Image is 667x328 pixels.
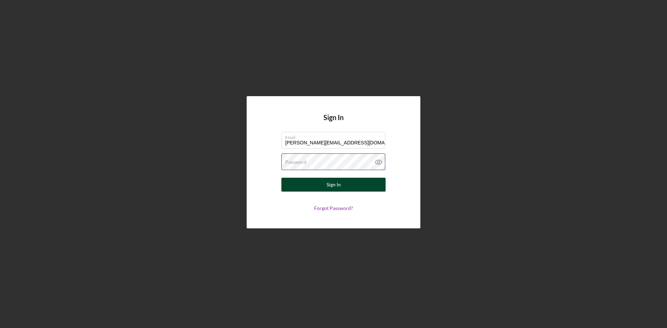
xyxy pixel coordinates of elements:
h4: Sign In [323,113,344,132]
label: Email [285,132,385,140]
label: Password [285,159,306,165]
div: Sign In [327,178,341,192]
a: Forgot Password? [314,205,353,211]
button: Sign In [281,178,386,192]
